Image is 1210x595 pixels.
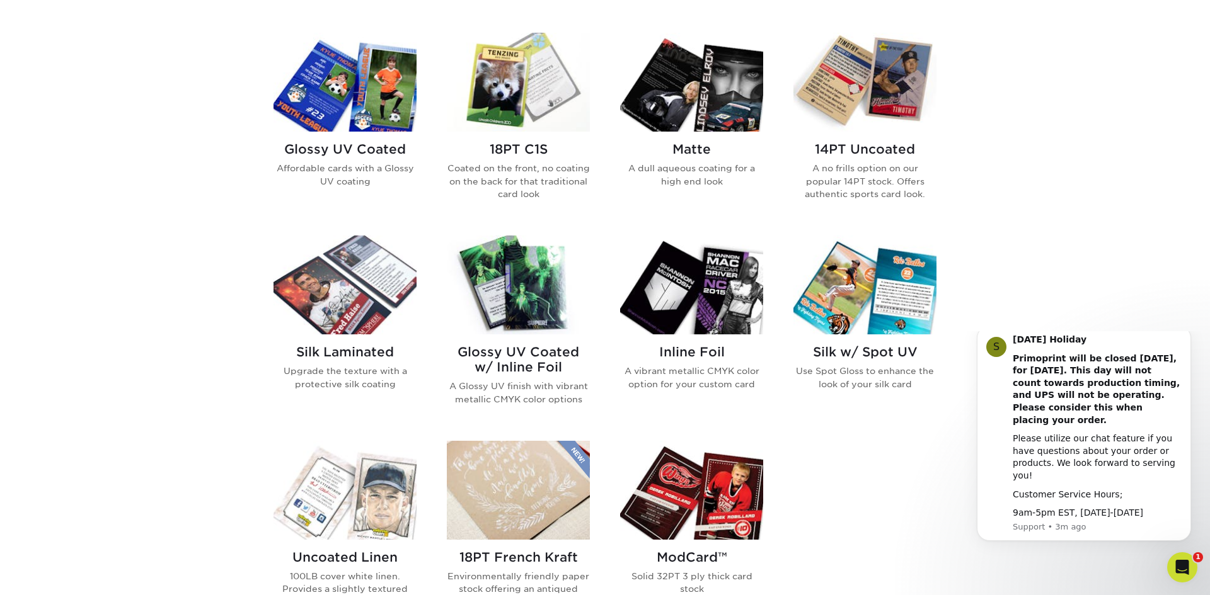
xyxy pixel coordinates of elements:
[274,33,417,132] img: Glossy UV Coated Trading Cards
[55,3,129,13] b: [DATE] Holiday
[447,33,590,220] a: 18PT C1S Trading Cards 18PT C1S Coated on the front, no coating on the back for that traditional ...
[620,235,763,334] img: Inline Foil Trading Cards
[274,550,417,565] h2: Uncoated Linen
[793,344,936,360] h2: Silk w/ Spot UV
[793,33,936,132] img: 14PT Uncoated Trading Cards
[447,235,590,426] a: Glossy UV Coated w/ Inline Foil Trading Cards Glossy UV Coated w/ Inline Foil A Glossy UV finish ...
[447,550,590,565] h2: 18PT French Kraft
[55,101,224,150] div: Please utilize our chat feature if you have questions about your order or products. We look forwa...
[274,441,417,540] img: Uncoated Linen Trading Cards
[55,176,224,188] div: 9am-5pm EST, [DATE]-[DATE]
[447,142,590,157] h2: 18PT C1S
[274,344,417,360] h2: Silk Laminated
[28,6,49,26] div: Profile image for Support
[447,162,590,200] p: Coated on the front, no coating on the back for that traditional card look
[620,550,763,565] h2: ModCard™
[55,190,224,201] p: Message from Support, sent 3m ago
[558,441,590,479] img: New Product
[620,33,763,132] img: Matte Trading Cards
[274,33,417,220] a: Glossy UV Coated Trading Cards Glossy UV Coated Affordable cards with a Glossy UV coating
[620,235,763,426] a: Inline Foil Trading Cards Inline Foil A vibrant metallic CMYK color option for your custom card
[1193,552,1203,562] span: 1
[958,331,1210,561] iframe: Intercom notifications message
[55,3,224,188] div: Message content
[447,441,590,540] img: 18PT French Kraft Trading Cards
[274,142,417,157] h2: Glossy UV Coated
[274,162,417,188] p: Affordable cards with a Glossy UV coating
[620,142,763,157] h2: Matte
[55,157,224,170] div: Customer Service Hours;
[620,344,763,360] h2: Inline Foil
[3,557,107,591] iframe: Google Customer Reviews
[447,380,590,405] p: A Glossy UV finish with vibrant metallic CMYK color options
[447,33,590,132] img: 18PT C1S Trading Cards
[447,344,590,375] h2: Glossy UV Coated w/ Inline Foil
[274,365,417,390] p: Upgrade the texture with a protective silk coating
[793,235,936,426] a: Silk w/ Spot UV Trading Cards Silk w/ Spot UV Use Spot Gloss to enhance the look of your silk card
[274,235,417,426] a: Silk Laminated Trading Cards Silk Laminated Upgrade the texture with a protective silk coating
[1167,552,1197,582] iframe: Intercom live chat
[620,365,763,390] p: A vibrant metallic CMYK color option for your custom card
[793,33,936,220] a: 14PT Uncoated Trading Cards 14PT Uncoated A no frills option on our popular 14PT stock. Offers au...
[620,33,763,220] a: Matte Trading Cards Matte A dull aqueous coating for a high end look
[55,22,222,94] b: Primoprint will be closed [DATE], for [DATE]. This day will not count towards production timing, ...
[447,235,590,334] img: Glossy UV Coated w/ Inline Foil Trading Cards
[274,235,417,334] img: Silk Laminated Trading Cards
[793,142,936,157] h2: 14PT Uncoated
[793,365,936,390] p: Use Spot Gloss to enhance the look of your silk card
[620,162,763,188] p: A dull aqueous coating for a high end look
[793,235,936,334] img: Silk w/ Spot UV Trading Cards
[793,162,936,200] p: A no frills option on our popular 14PT stock. Offers authentic sports card look.
[620,441,763,540] img: ModCard™ Trading Cards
